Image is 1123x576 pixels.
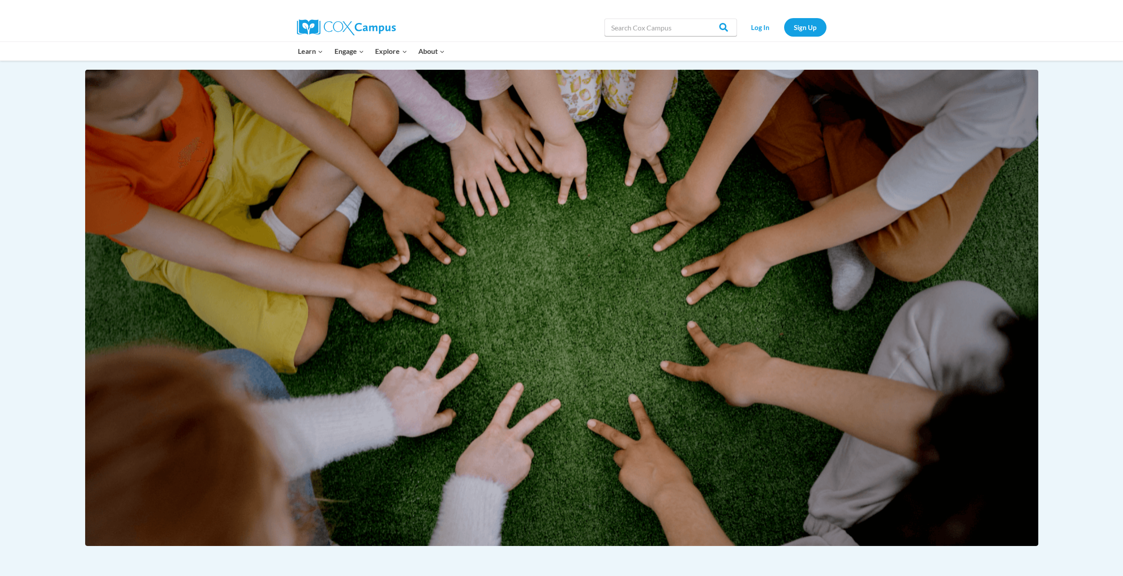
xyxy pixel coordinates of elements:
[293,42,451,60] nav: Primary Navigation
[418,45,445,57] span: About
[375,45,407,57] span: Explore
[298,45,323,57] span: Learn
[334,45,364,57] span: Engage
[85,70,1038,546] img: LFJA-all-hands-in-logo-white-filled-background
[741,18,826,36] nav: Secondary Navigation
[297,19,396,35] img: Cox Campus
[741,18,780,36] a: Log In
[784,18,826,36] a: Sign Up
[605,19,737,36] input: Search Cox Campus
